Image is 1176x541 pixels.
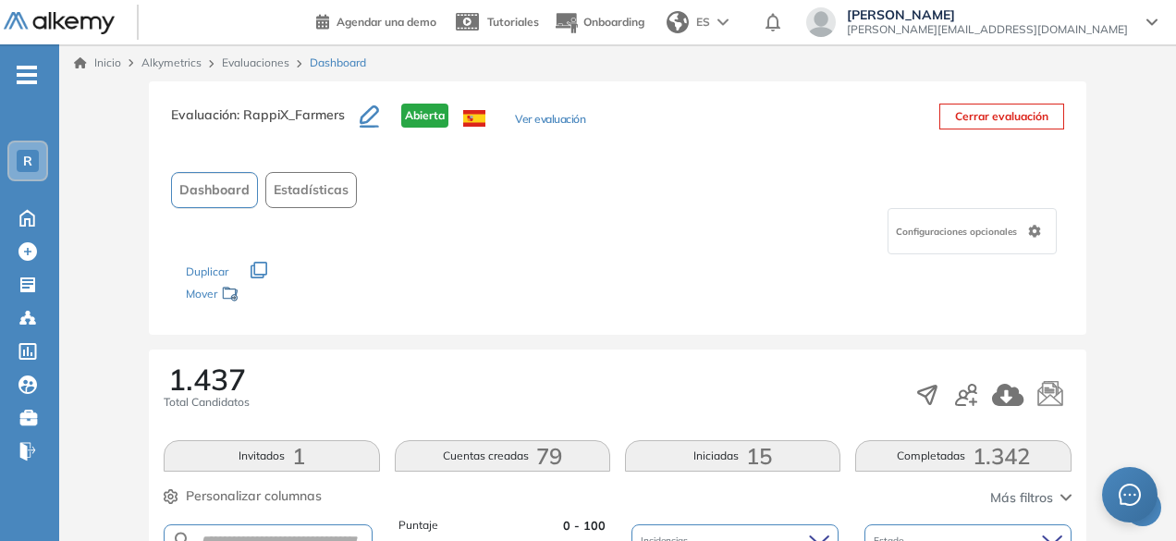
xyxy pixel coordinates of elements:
[171,172,258,208] button: Dashboard
[171,104,360,142] h3: Evaluación
[4,12,115,35] img: Logo
[667,11,689,33] img: world
[855,440,1071,472] button: Completadas1.342
[625,440,840,472] button: Iniciadas15
[717,18,729,26] img: arrow
[222,55,289,69] a: Evaluaciones
[888,208,1057,254] div: Configuraciones opcionales
[17,73,37,77] i: -
[1119,484,1142,507] span: message
[164,394,250,411] span: Total Candidatos
[563,517,606,535] span: 0 - 100
[337,15,436,29] span: Agendar una demo
[401,104,448,128] span: Abierta
[487,15,539,29] span: Tutoriales
[583,15,644,29] span: Onboarding
[554,3,644,43] button: Onboarding
[463,110,485,127] img: ESP
[847,22,1128,37] span: [PERSON_NAME][EMAIL_ADDRESS][DOMAIN_NAME]
[696,14,710,31] span: ES
[186,278,371,313] div: Mover
[164,440,379,472] button: Invitados1
[23,154,32,168] span: R
[515,111,585,130] button: Ver evaluación
[74,55,121,71] a: Inicio
[274,180,349,200] span: Estadísticas
[316,9,436,31] a: Agendar una demo
[141,55,202,69] span: Alkymetrics
[179,180,250,200] span: Dashboard
[310,55,366,71] span: Dashboard
[990,488,1072,508] button: Más filtros
[265,172,357,208] button: Estadísticas
[164,486,322,506] button: Personalizar columnas
[847,7,1128,22] span: [PERSON_NAME]
[896,225,1021,239] span: Configuraciones opcionales
[398,517,438,535] span: Puntaje
[168,364,246,394] span: 1.437
[939,104,1064,129] button: Cerrar evaluación
[186,264,228,278] span: Duplicar
[186,486,322,506] span: Personalizar columnas
[237,106,345,123] span: : RappiX_Farmers
[395,440,610,472] button: Cuentas creadas79
[990,488,1053,508] span: Más filtros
